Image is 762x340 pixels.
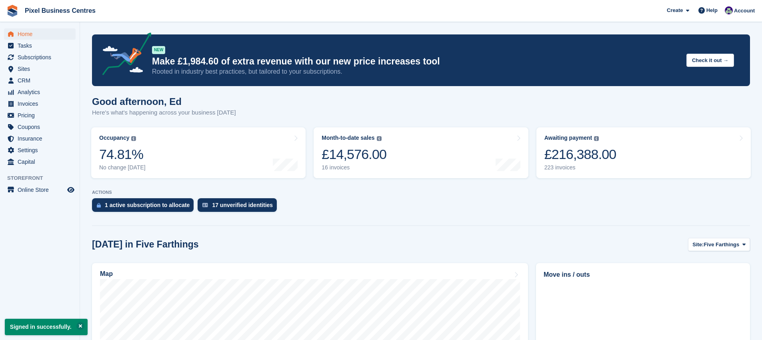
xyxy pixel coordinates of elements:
span: Five Farthings [704,241,739,249]
button: Site: Five Farthings [688,238,750,251]
a: menu [4,156,76,167]
a: 17 unverified identities [198,198,281,216]
span: Settings [18,145,66,156]
h2: Move ins / outs [544,270,742,280]
div: 16 invoices [322,164,386,171]
div: £216,388.00 [544,146,616,163]
a: menu [4,40,76,51]
span: Tasks [18,40,66,51]
a: menu [4,28,76,40]
img: icon-info-grey-7440780725fd019a000dd9b08b2336e03edf1995a4989e88bcd33f0948082b44.svg [594,136,599,141]
p: ACTIONS [92,190,750,195]
span: Storefront [7,174,80,182]
span: Subscriptions [18,52,66,63]
a: menu [4,133,76,144]
a: Occupancy 74.81% No change [DATE] [91,127,306,178]
div: Month-to-date sales [322,135,374,141]
span: Coupons [18,121,66,133]
span: Capital [18,156,66,167]
div: Occupancy [99,135,129,141]
a: menu [4,98,76,109]
p: Rooted in industry best practices, but tailored to your subscriptions. [152,67,680,76]
img: price-adjustments-announcement-icon-8257ccfd72463d97f412b2fc003d46551f7dbcb40ab6d574587a9cd5c0d94... [96,32,152,78]
img: icon-info-grey-7440780725fd019a000dd9b08b2336e03edf1995a4989e88bcd33f0948082b44.svg [377,136,382,141]
p: Here's what's happening across your business [DATE] [92,108,236,117]
h2: Map [100,270,113,278]
span: Help [706,6,718,14]
a: Awaiting payment £216,388.00 223 invoices [536,127,751,178]
h1: Good afternoon, Ed [92,96,236,107]
p: Make £1,984.60 of extra revenue with our new price increases tool [152,56,680,67]
a: Preview store [66,185,76,195]
a: menu [4,110,76,121]
div: £14,576.00 [322,146,386,163]
a: menu [4,63,76,74]
h2: [DATE] in Five Farthings [92,239,199,250]
div: 1 active subscription to allocate [105,202,190,208]
img: verify_identity-adf6edd0f0f0b5bbfe63781bf79b02c33cf7c696d77639b501bdc392416b5a36.svg [202,203,208,207]
span: Account [734,7,755,15]
span: Insurance [18,133,66,144]
span: Home [18,28,66,40]
img: active_subscription_to_allocate_icon-d502201f5373d7db506a760aba3b589e785aa758c864c3986d89f69b8ff3... [97,203,101,208]
button: Check it out → [686,54,734,67]
a: menu [4,121,76,133]
span: Create [667,6,683,14]
a: menu [4,145,76,156]
span: Online Store [18,184,66,195]
span: Sites [18,63,66,74]
a: menu [4,75,76,86]
div: 223 invoices [544,164,616,171]
span: Site: [692,241,704,249]
a: menu [4,184,76,195]
a: 1 active subscription to allocate [92,198,198,216]
span: Invoices [18,98,66,109]
div: 74.81% [99,146,146,163]
span: Analytics [18,87,66,98]
img: stora-icon-8386f47178a22dfd0bd8f6a31ec36ba5ce8667c1dd55bd0f319d3a0aa187defe.svg [6,5,18,17]
a: Pixel Business Centres [22,4,99,17]
p: Signed in successfully. [5,319,88,335]
a: Month-to-date sales £14,576.00 16 invoices [314,127,528,178]
a: menu [4,87,76,98]
img: icon-info-grey-7440780725fd019a000dd9b08b2336e03edf1995a4989e88bcd33f0948082b44.svg [131,136,136,141]
div: NEW [152,46,165,54]
div: Awaiting payment [544,135,592,141]
span: Pricing [18,110,66,121]
a: menu [4,52,76,63]
div: No change [DATE] [99,164,146,171]
span: CRM [18,75,66,86]
img: Ed Simpson [725,6,733,14]
div: 17 unverified identities [212,202,273,208]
